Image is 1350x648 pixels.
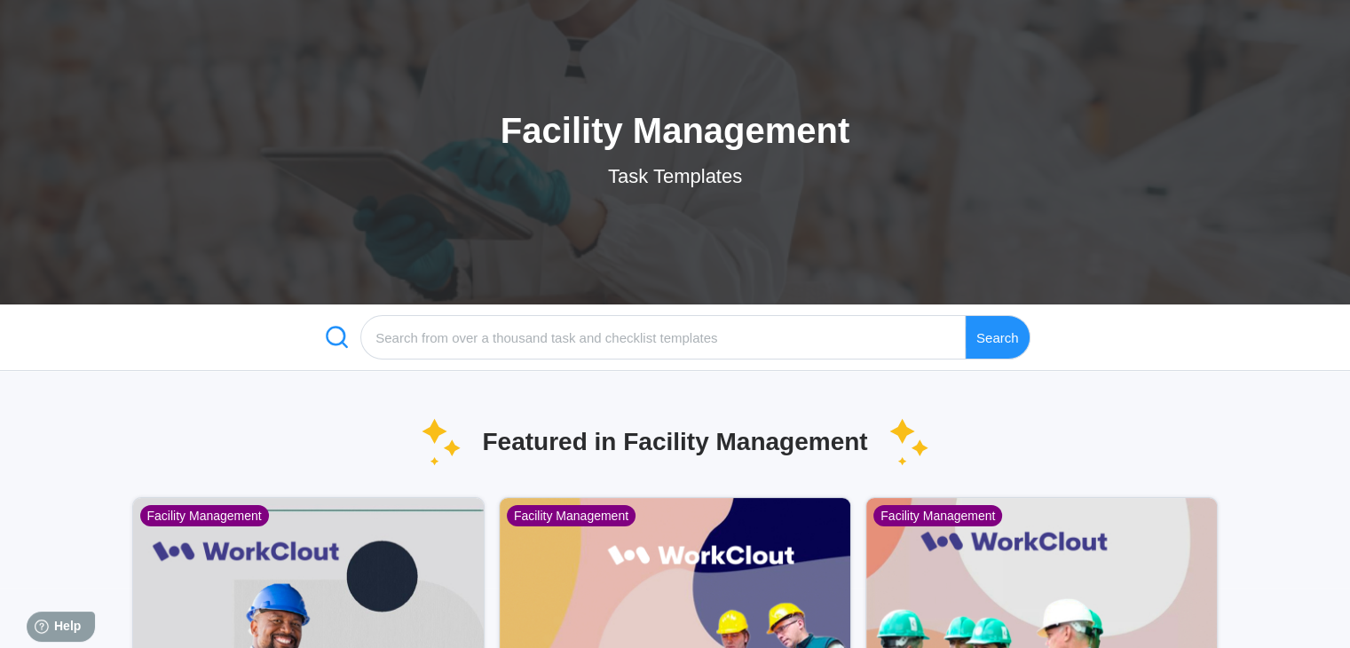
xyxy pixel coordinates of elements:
[608,165,742,188] div: Task Templates
[140,505,269,526] div: Facility Management
[501,111,849,151] div: Facility Management
[482,428,867,456] div: Featured in Facility Management
[966,315,1030,360] div: Search
[873,505,1002,526] div: Facility Management
[507,505,636,526] div: Facility Management
[360,315,966,360] input: Search from over a thousand task and checklist templates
